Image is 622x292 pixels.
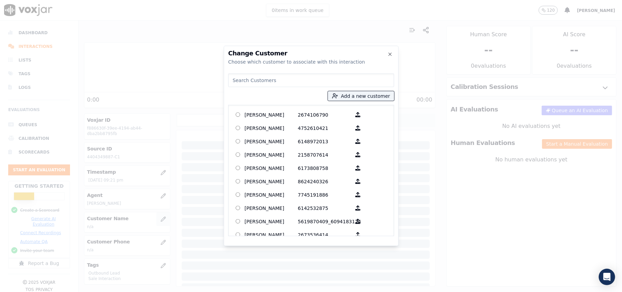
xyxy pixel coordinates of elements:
[298,216,351,227] p: 5619870409_6094183124
[298,176,351,187] p: 8624240326
[351,216,364,227] button: [PERSON_NAME] 5619870409_6094183124
[351,109,364,120] button: [PERSON_NAME] 2674106790
[245,149,298,160] p: [PERSON_NAME]
[236,219,240,224] input: [PERSON_NAME] 5619870409_6094183124
[298,189,351,200] p: 7745191886
[298,163,351,173] p: 6173808758
[245,136,298,147] p: [PERSON_NAME]
[245,229,298,240] p: [PERSON_NAME]
[228,58,394,65] div: Choose which customer to associate with this interaction
[245,203,298,213] p: [PERSON_NAME]
[236,152,240,157] input: [PERSON_NAME] 2158707614
[245,123,298,133] p: [PERSON_NAME]
[328,91,394,101] button: Add a new customer
[351,123,364,133] button: [PERSON_NAME] 4752610421
[236,206,240,210] input: [PERSON_NAME] 6142532875
[351,136,364,147] button: [PERSON_NAME] 6148972013
[245,216,298,227] p: [PERSON_NAME]
[245,189,298,200] p: [PERSON_NAME]
[298,123,351,133] p: 4752610421
[236,139,240,144] input: [PERSON_NAME] 6148972013
[228,74,394,87] input: Search Customers
[236,112,240,117] input: [PERSON_NAME] 2674106790
[236,233,240,237] input: [PERSON_NAME] 2673536414
[245,109,298,120] p: [PERSON_NAME]
[351,203,364,213] button: [PERSON_NAME] 6142532875
[351,189,364,200] button: [PERSON_NAME] 7745191886
[245,163,298,173] p: [PERSON_NAME]
[298,136,351,147] p: 6148972013
[236,179,240,184] input: [PERSON_NAME] 8624240326
[298,229,351,240] p: 2673536414
[599,269,615,285] div: Open Intercom Messenger
[236,126,240,130] input: [PERSON_NAME] 4752610421
[245,176,298,187] p: [PERSON_NAME]
[298,109,351,120] p: 2674106790
[236,166,240,170] input: [PERSON_NAME] 6173808758
[351,229,364,240] button: [PERSON_NAME] 2673536414
[236,193,240,197] input: [PERSON_NAME] 7745191886
[298,203,351,213] p: 6142532875
[228,50,394,56] h2: Change Customer
[298,149,351,160] p: 2158707614
[351,176,364,187] button: [PERSON_NAME] 8624240326
[351,163,364,173] button: [PERSON_NAME] 6173808758
[351,149,364,160] button: [PERSON_NAME] 2158707614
